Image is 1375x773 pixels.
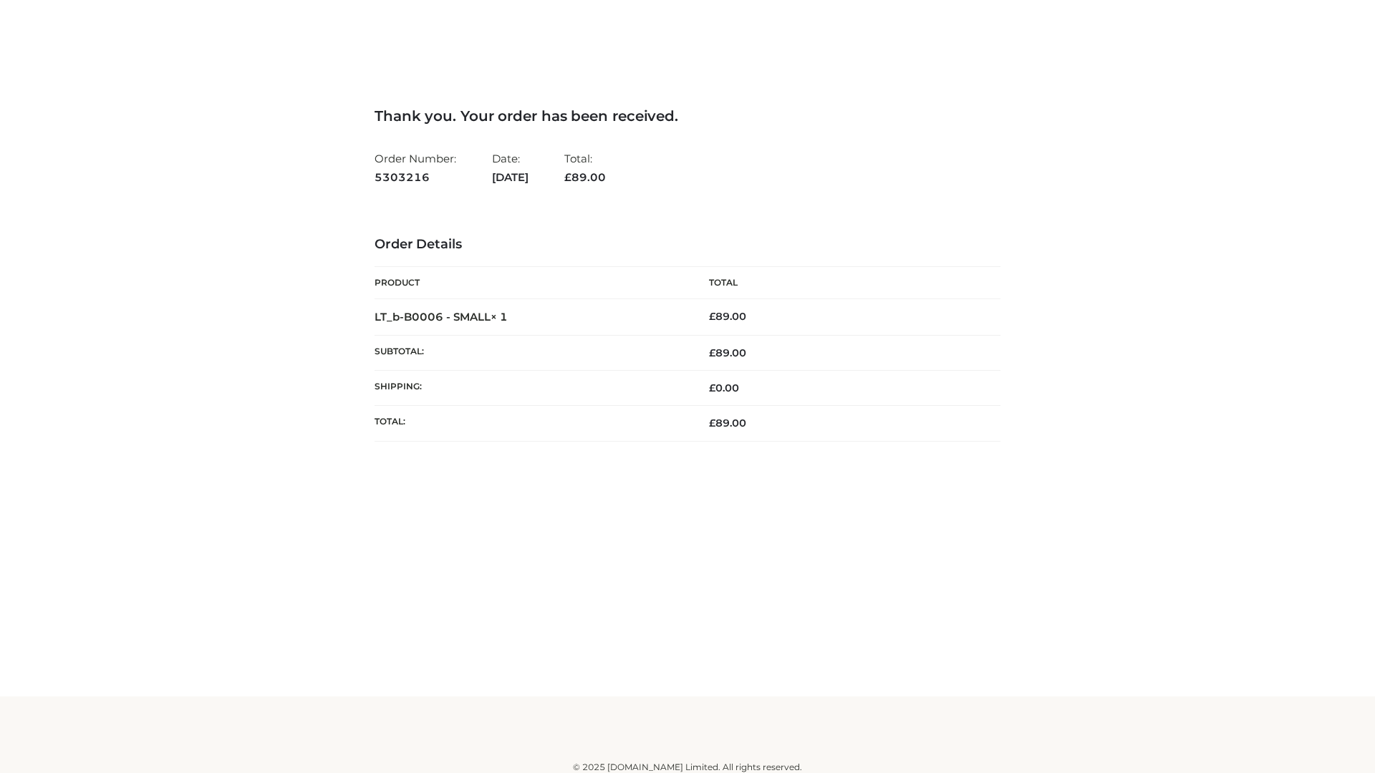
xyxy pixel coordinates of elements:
[687,267,1000,299] th: Total
[492,146,529,190] li: Date:
[375,267,687,299] th: Product
[709,381,715,394] span: £
[564,146,606,190] li: Total:
[491,310,508,324] strong: × 1
[709,346,746,359] span: 89.00
[375,310,508,324] strong: LT_b-B0006 - SMALL
[375,168,456,187] strong: 5303216
[375,237,1000,253] h3: Order Details
[375,146,456,190] li: Order Number:
[709,310,715,323] span: £
[375,335,687,370] th: Subtotal:
[375,406,687,441] th: Total:
[709,346,715,359] span: £
[564,170,571,184] span: £
[709,417,715,429] span: £
[375,107,1000,125] h3: Thank you. Your order has been received.
[709,417,746,429] span: 89.00
[375,371,687,406] th: Shipping:
[709,310,746,323] bdi: 89.00
[492,168,529,187] strong: [DATE]
[564,170,606,184] span: 89.00
[709,381,739,394] bdi: 0.00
